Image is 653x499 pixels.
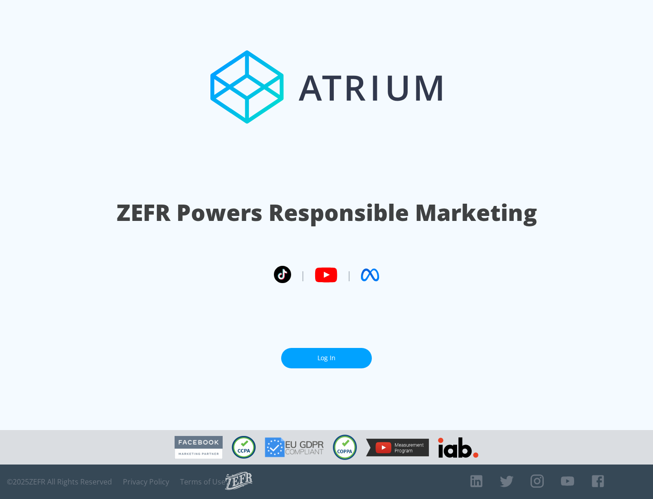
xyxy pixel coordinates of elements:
img: Facebook Marketing Partner [175,436,223,459]
span: | [346,268,352,282]
img: YouTube Measurement Program [366,439,429,456]
img: GDPR Compliant [265,437,324,457]
img: COPPA Compliant [333,435,357,460]
a: Privacy Policy [123,477,169,486]
a: Log In [281,348,372,368]
span: | [300,268,306,282]
h1: ZEFR Powers Responsible Marketing [117,197,537,228]
a: Terms of Use [180,477,225,486]
img: IAB [438,437,478,458]
span: © 2025 ZEFR All Rights Reserved [7,477,112,486]
img: CCPA Compliant [232,436,256,459]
